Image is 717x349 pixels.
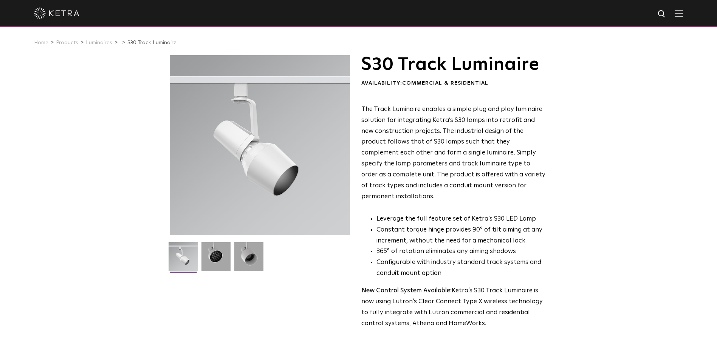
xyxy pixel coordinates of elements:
li: Leverage the full feature set of Ketra’s S30 LED Lamp [376,214,545,225]
li: 365° of rotation eliminates any aiming shadows [376,246,545,257]
a: Luminaires [86,40,112,45]
a: S30 Track Luminaire [127,40,177,45]
p: Ketra’s S30 Track Luminaire is now using Lutron’s Clear Connect Type X wireless technology to ful... [361,286,545,329]
img: ketra-logo-2019-white [34,8,79,19]
a: Home [34,40,48,45]
span: The Track Luminaire enables a simple plug and play luminaire solution for integrating Ketra’s S30... [361,106,545,200]
img: Hamburger%20Nav.svg [675,9,683,17]
a: Products [56,40,78,45]
img: search icon [657,9,667,19]
li: Configurable with industry standard track systems and conduit mount option [376,257,545,279]
strong: New Control System Available: [361,287,452,294]
img: 9e3d97bd0cf938513d6e [234,242,263,277]
h1: S30 Track Luminaire [361,55,545,74]
img: 3b1b0dc7630e9da69e6b [201,242,231,277]
div: Availability: [361,80,545,87]
span: Commercial & Residential [402,80,488,86]
li: Constant torque hinge provides 90° of tilt aiming at any increment, without the need for a mechan... [376,225,545,247]
img: S30-Track-Luminaire-2021-Web-Square [169,242,198,277]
